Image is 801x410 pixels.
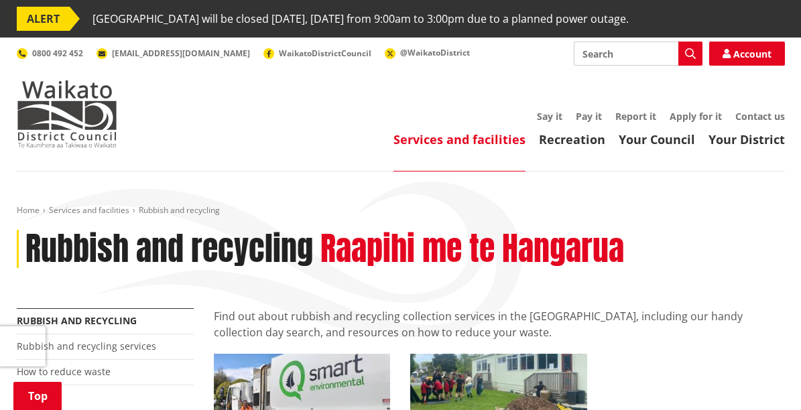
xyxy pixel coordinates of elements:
[670,110,722,123] a: Apply for it
[214,308,785,340] p: Find out about rubbish and recycling collection services in the [GEOGRAPHIC_DATA], including our ...
[619,131,695,147] a: Your Council
[17,340,156,352] a: Rubbish and recycling services
[32,48,83,59] span: 0800 492 452
[17,204,40,216] a: Home
[49,204,129,216] a: Services and facilities
[97,48,250,59] a: [EMAIL_ADDRESS][DOMAIN_NAME]
[13,382,62,410] a: Top
[393,131,526,147] a: Services and facilities
[139,204,220,216] span: Rubbish and recycling
[539,131,605,147] a: Recreation
[112,48,250,59] span: [EMAIL_ADDRESS][DOMAIN_NAME]
[400,47,470,58] span: @WaikatoDistrict
[17,365,111,378] a: How to reduce waste
[93,7,629,31] span: [GEOGRAPHIC_DATA] will be closed [DATE], [DATE] from 9:00am to 3:00pm due to a planned power outage.
[279,48,371,59] span: WaikatoDistrictCouncil
[17,48,83,59] a: 0800 492 452
[615,110,656,123] a: Report it
[17,7,70,31] span: ALERT
[17,314,137,327] a: Rubbish and recycling
[735,110,785,123] a: Contact us
[320,230,624,269] h2: Raapihi me te Hangarua
[17,80,117,147] img: Waikato District Council - Te Kaunihera aa Takiwaa o Waikato
[708,131,785,147] a: Your District
[537,110,562,123] a: Say it
[709,42,785,66] a: Account
[576,110,602,123] a: Pay it
[385,47,470,58] a: @WaikatoDistrict
[25,230,313,269] h1: Rubbish and recycling
[17,205,785,216] nav: breadcrumb
[263,48,371,59] a: WaikatoDistrictCouncil
[574,42,702,66] input: Search input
